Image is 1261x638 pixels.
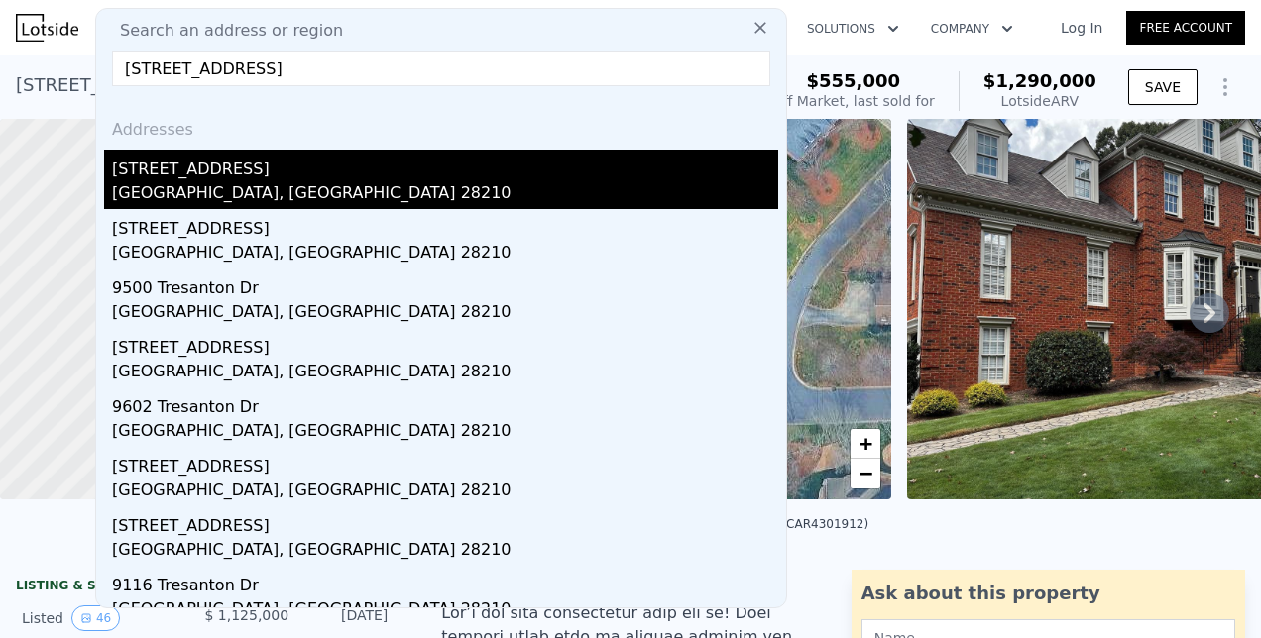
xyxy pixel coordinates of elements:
div: [GEOGRAPHIC_DATA], [GEOGRAPHIC_DATA] 28210 [112,360,778,387]
div: Off Market, last sold for [772,91,935,111]
img: Lotside [16,14,78,42]
div: Addresses [104,102,778,150]
div: 9602 Tresanton Dr [112,387,778,419]
div: [GEOGRAPHIC_DATA], [GEOGRAPHIC_DATA] 28210 [112,597,778,625]
div: [STREET_ADDRESS] [112,209,778,241]
a: Log In [1037,18,1126,38]
span: + [860,431,872,456]
div: LISTING & SALE HISTORY [16,578,394,597]
div: [STREET_ADDRESS] [112,447,778,478]
div: [GEOGRAPHIC_DATA], [GEOGRAPHIC_DATA] 28210 [112,478,778,506]
div: [STREET_ADDRESS] [112,328,778,360]
div: 9500 Tresanton Dr [112,268,778,300]
span: $1,290,000 [983,70,1096,91]
button: Show Options [1205,67,1245,107]
button: Solutions [791,11,915,47]
button: SAVE [1128,69,1198,105]
a: Zoom in [851,429,880,459]
input: Enter an address, city, region, neighborhood or zip code [112,51,770,86]
div: Listed [22,605,188,631]
a: Zoom out [851,459,880,488]
button: View historical data [71,605,120,631]
div: Ask about this property [861,580,1235,607]
button: Company [915,11,1029,47]
div: [STREET_ADDRESS] [112,150,778,181]
div: [GEOGRAPHIC_DATA], [GEOGRAPHIC_DATA] 28210 [112,419,778,447]
div: [GEOGRAPHIC_DATA], [GEOGRAPHIC_DATA] 28210 [112,241,778,268]
div: 9116 Tresanton Dr [112,566,778,597]
div: [STREET_ADDRESS] , Charlotte , NC 28270 [16,71,387,99]
div: [STREET_ADDRESS] [112,506,778,538]
span: Search an address or region [104,19,343,43]
div: [GEOGRAPHIC_DATA], [GEOGRAPHIC_DATA] 28210 [112,181,778,209]
span: $555,000 [807,70,901,91]
a: Free Account [1126,11,1245,45]
div: [GEOGRAPHIC_DATA], [GEOGRAPHIC_DATA] 28210 [112,300,778,328]
span: $ 1,125,000 [204,607,288,623]
div: [GEOGRAPHIC_DATA], [GEOGRAPHIC_DATA] 28210 [112,538,778,566]
div: [DATE] [304,605,388,631]
span: − [860,461,872,485]
div: Lotside ARV [983,91,1096,111]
